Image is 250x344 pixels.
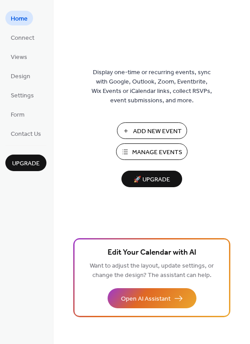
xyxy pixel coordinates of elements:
[11,91,34,101] span: Settings
[11,110,25,120] span: Form
[108,288,196,308] button: Open AI Assistant
[5,68,36,83] a: Design
[121,171,182,187] button: 🚀 Upgrade
[5,126,46,141] a: Contact Us
[5,30,40,45] a: Connect
[11,53,27,62] span: Views
[132,148,182,157] span: Manage Events
[11,130,41,139] span: Contact Us
[116,143,187,160] button: Manage Events
[12,159,40,168] span: Upgrade
[90,260,214,281] span: Want to adjust the layout, update settings, or change the design? The assistant can help.
[127,174,177,186] span: 🚀 Upgrade
[5,11,33,25] a: Home
[11,72,30,81] span: Design
[5,88,39,102] a: Settings
[5,107,30,122] a: Form
[11,14,28,24] span: Home
[5,155,46,171] button: Upgrade
[108,247,196,259] span: Edit Your Calendar with AI
[92,68,212,105] span: Display one-time or recurring events, sync with Google, Outlook, Zoom, Eventbrite, Wix Events or ...
[121,294,171,304] span: Open AI Assistant
[117,122,187,139] button: Add New Event
[133,127,182,136] span: Add New Event
[5,49,33,64] a: Views
[11,34,34,43] span: Connect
